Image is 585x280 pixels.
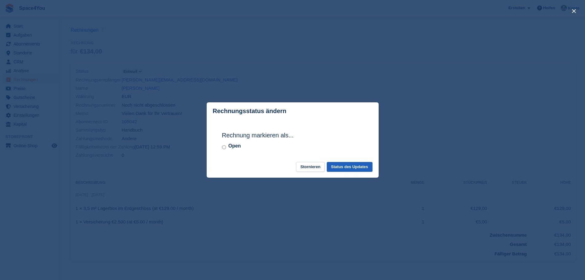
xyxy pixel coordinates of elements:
[296,162,325,172] button: Stornieren
[222,131,363,140] h2: Rechnung markieren als...
[228,142,241,150] label: Open
[327,162,372,172] button: Status des Updates
[569,6,579,16] button: close
[213,108,287,115] p: Rechnungsstatus ändern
